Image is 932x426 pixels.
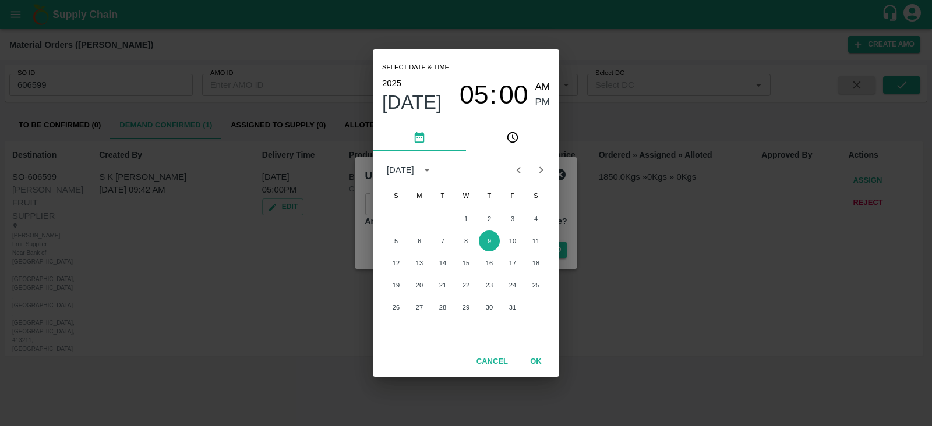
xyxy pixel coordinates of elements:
button: 2025 [382,76,401,91]
span: Sunday [386,184,407,207]
button: Next month [530,159,552,181]
button: 24 [502,275,523,296]
button: 9 [479,230,500,251]
button: 23 [479,275,500,296]
span: Friday [502,184,523,207]
button: 30 [479,297,500,318]
span: 05 [460,80,489,110]
button: 2 [479,208,500,229]
button: 18 [525,253,546,274]
button: 12 [386,253,407,274]
button: 27 [409,297,430,318]
button: AM [535,80,550,95]
button: 20 [409,275,430,296]
button: 28 [432,297,453,318]
span: 00 [499,80,528,110]
button: pick time [466,123,559,151]
button: 4 [525,208,546,229]
button: 25 [525,275,546,296]
button: 10 [502,230,523,251]
button: 29 [456,297,476,318]
button: 19 [386,275,407,296]
button: 14 [432,253,453,274]
button: 05 [460,80,489,111]
button: Previous month [507,159,529,181]
span: : [490,80,497,111]
span: Thursday [479,184,500,207]
button: 8 [456,230,476,251]
button: 00 [499,80,528,111]
span: Saturday [525,184,546,207]
button: 31 [502,297,523,318]
button: 5 [386,230,407,251]
span: Tuesday [432,184,453,207]
button: 7 [432,230,453,251]
button: OK [517,352,555,372]
span: Monday [409,184,430,207]
button: 16 [479,253,500,274]
button: 3 [502,208,523,229]
span: Select date & time [382,59,449,76]
button: 13 [409,253,430,274]
button: Cancel [472,352,513,372]
button: 26 [386,297,407,318]
button: 6 [409,230,430,251]
button: calendar view is open, switch to year view [418,161,436,179]
span: Wednesday [456,184,476,207]
div: [DATE] [387,164,414,176]
button: 17 [502,253,523,274]
button: [DATE] [382,91,442,114]
button: 22 [456,275,476,296]
button: 21 [432,275,453,296]
button: 11 [525,230,546,251]
button: 1 [456,208,476,229]
button: PM [535,95,550,111]
button: 15 [456,253,476,274]
button: pick date [373,123,466,151]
